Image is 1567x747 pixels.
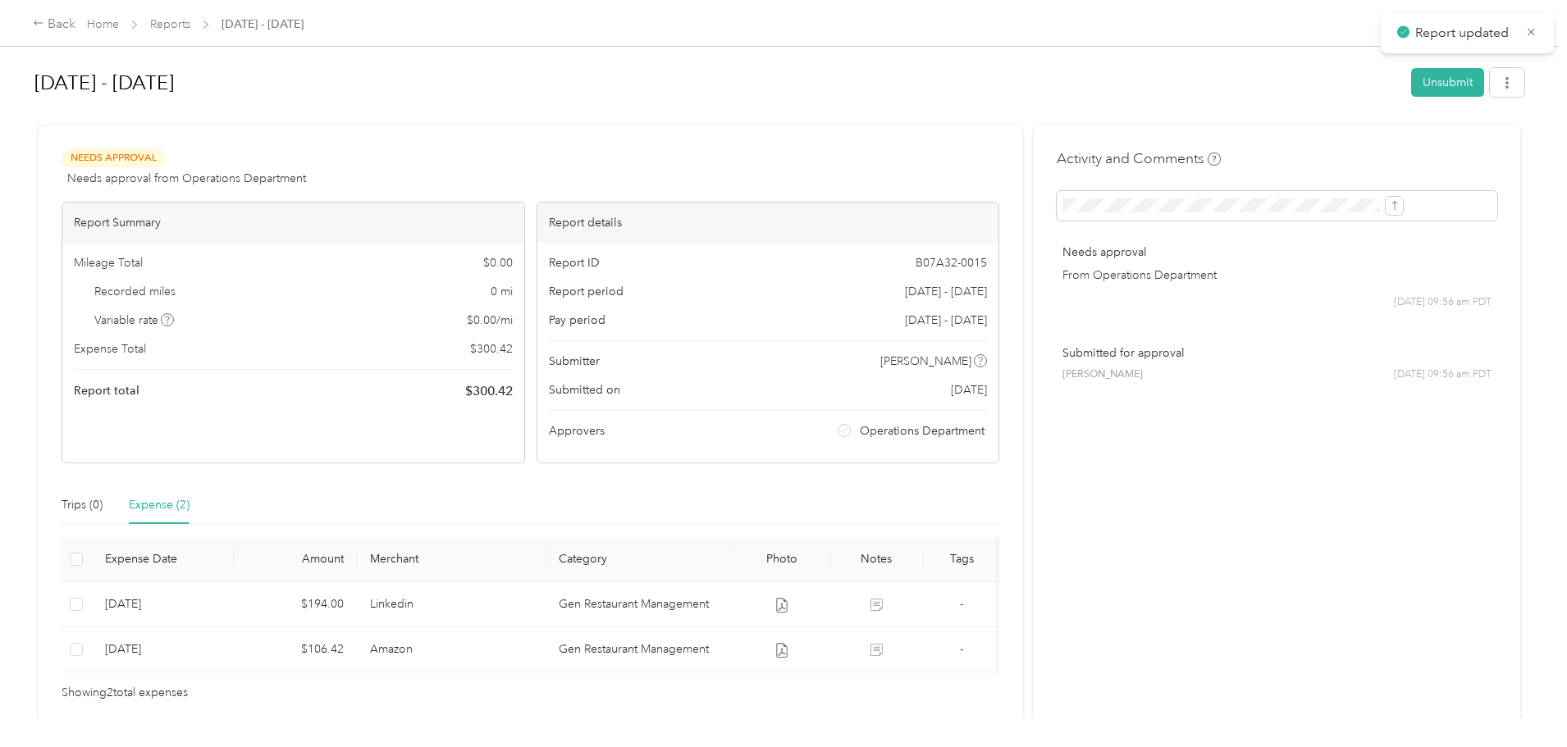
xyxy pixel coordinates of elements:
span: Pay period [549,312,605,329]
span: Expense Total [74,340,146,358]
span: Submitted on [549,381,620,399]
div: Report Summary [62,203,524,243]
div: Expense (2) [129,496,190,514]
button: Unsubmit [1411,68,1484,97]
span: - [960,642,963,656]
span: Report period [549,283,624,300]
td: Gen Restaurant Management [546,627,735,672]
span: - [960,597,963,611]
a: Home [87,17,119,31]
span: [PERSON_NAME] [880,353,971,370]
span: Submitter [549,353,600,370]
span: Approvers [549,422,605,440]
td: 8-26-2025 [92,582,234,627]
span: Variable rate [94,312,175,329]
td: - [924,627,999,672]
div: Trips (0) [62,496,103,514]
td: Gen Restaurant Management [546,582,735,627]
span: Report total [74,382,139,399]
td: $106.42 [234,627,357,672]
span: Needs Approval [62,148,165,167]
td: Linkedin [357,582,546,627]
th: Notes [829,537,924,582]
div: Tags [937,552,986,566]
td: - [924,582,999,627]
span: $ 0.00 [483,254,513,271]
span: Recorded miles [94,283,176,300]
span: $ 300.42 [465,381,513,401]
span: [DATE] 09:56 am PDT [1394,367,1492,382]
span: Operations Department [860,422,985,440]
span: $ 300.42 [470,340,513,358]
span: B07A32-0015 [916,254,987,271]
span: [DATE] [951,381,987,399]
th: Expense Date [92,537,234,582]
p: Submitted for approval [1062,344,1492,362]
td: 8-25-2025 [92,627,234,672]
span: Report ID [549,254,600,271]
span: [DATE] - [DATE] [222,16,304,33]
th: Photo [735,537,829,582]
td: Amazon [357,627,546,672]
span: [DATE] 09:56 am PDT [1394,295,1492,310]
span: [DATE] - [DATE] [905,283,987,300]
th: Amount [234,537,357,582]
th: Category [546,537,735,582]
div: Back [33,15,75,34]
span: Mileage Total [74,254,143,271]
th: Tags [924,537,999,582]
h1: Aug 25 - 31, 2025 [34,63,1400,102]
th: Merchant [357,537,546,582]
div: Report details [537,203,999,243]
p: Report updated [1415,23,1514,43]
iframe: Everlance-gr Chat Button Frame [1475,655,1567,747]
p: Needs approval [1062,244,1492,261]
td: $194.00 [234,582,357,627]
span: [PERSON_NAME] [1062,367,1143,382]
span: Needs approval from Operations Department [67,170,306,187]
h4: Activity and Comments [1057,148,1221,169]
p: From Operations Department [1062,266,1492,284]
span: [DATE] - [DATE] [905,312,987,329]
span: 0 mi [491,283,513,300]
a: Reports [150,17,190,31]
span: Showing 2 total expenses [62,684,188,702]
span: $ 0.00 / mi [467,312,513,329]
